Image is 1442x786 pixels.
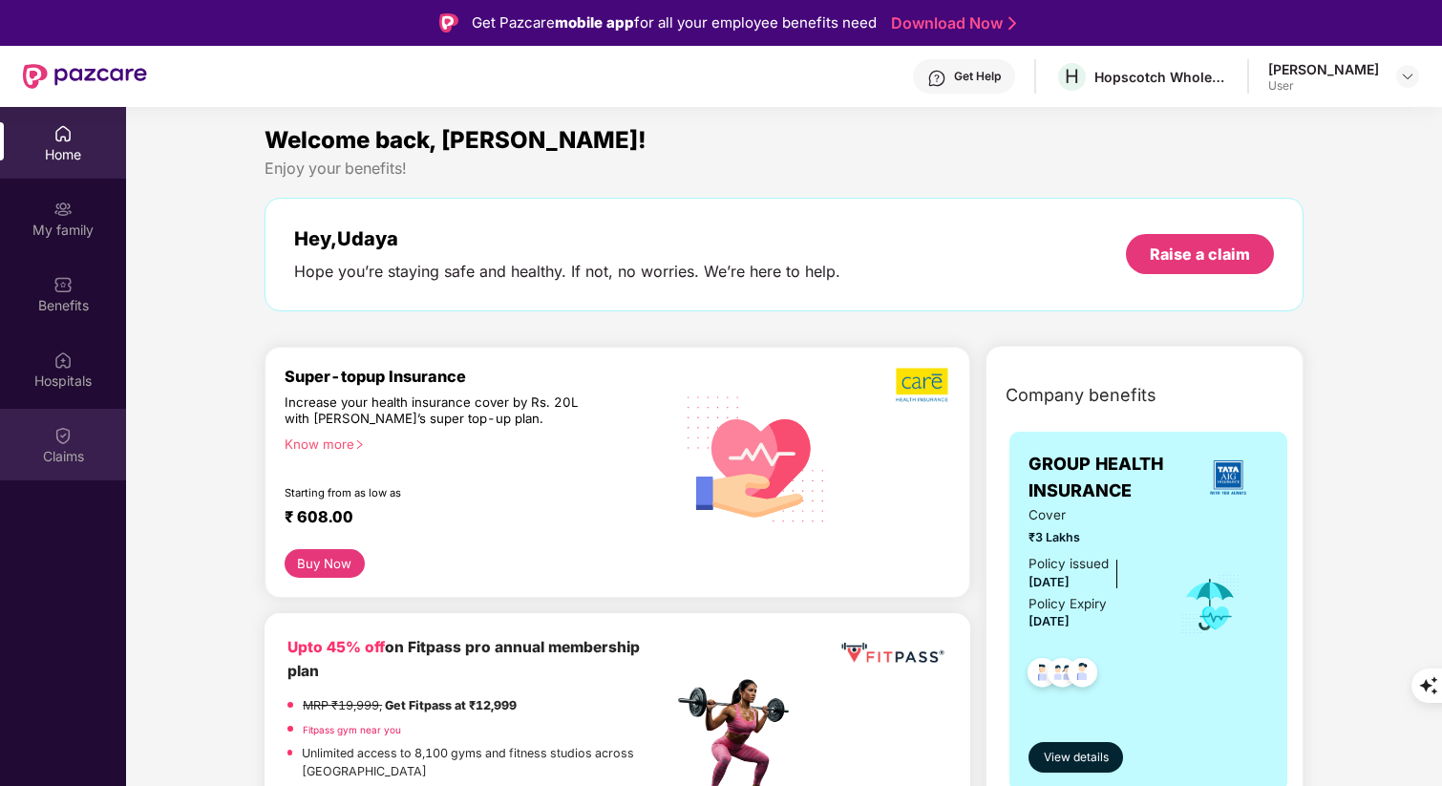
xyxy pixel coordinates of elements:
img: Stroke [1008,13,1016,33]
button: View details [1028,742,1123,773]
img: svg+xml;base64,PHN2ZyBpZD0iSGVscC0zMngzMiIgeG1sbnM9Imh0dHA6Ly93d3cudzMub3JnLzIwMDAvc3ZnIiB3aWR0aD... [927,69,946,88]
a: Download Now [891,13,1010,33]
div: Increase your health insurance cover by Rs. 20L with [PERSON_NAME]’s super top-up plan. [285,394,590,428]
span: Welcome back, [PERSON_NAME]! [265,126,647,154]
img: svg+xml;base64,PHN2ZyB4bWxucz0iaHR0cDovL3d3dy53My5vcmcvMjAwMC9zdmciIHhtbG5zOnhsaW5rPSJodHRwOi8vd3... [673,373,839,542]
img: insurerLogo [1202,452,1254,503]
div: Know more [285,436,662,450]
div: Enjoy your benefits! [265,159,1304,179]
del: MRP ₹19,999, [303,698,382,712]
img: Logo [439,13,458,32]
p: Unlimited access to 8,100 gyms and fitness studios across [GEOGRAPHIC_DATA] [302,744,672,781]
div: Hey, Udaya [294,227,840,250]
button: Buy Now [285,549,365,578]
b: on Fitpass pro annual membership plan [287,638,640,679]
div: Starting from as low as [285,486,592,499]
div: Hope you’re staying safe and healthy. If not, no worries. We’re here to help. [294,262,840,282]
div: Hopscotch Wholesale Trading Private Limited [1094,68,1228,86]
img: svg+xml;base64,PHN2ZyBpZD0iSG9tZSIgeG1sbnM9Imh0dHA6Ly93d3cudzMub3JnLzIwMDAvc3ZnIiB3aWR0aD0iMjAiIG... [53,124,73,143]
span: Company benefits [1006,382,1156,409]
div: Raise a claim [1150,244,1250,265]
div: Get Pazcare for all your employee benefits need [472,11,877,34]
img: fppp.png [838,636,947,670]
img: b5dec4f62d2307b9de63beb79f102df3.png [896,367,950,403]
img: svg+xml;base64,PHN2ZyB3aWR0aD0iMjAiIGhlaWdodD0iMjAiIHZpZXdCb3g9IjAgMCAyMCAyMCIgZmlsbD0ibm9uZSIgeG... [53,200,73,219]
img: svg+xml;base64,PHN2ZyBpZD0iRHJvcGRvd24tMzJ4MzIiIHhtbG5zPSJodHRwOi8vd3d3LnczLm9yZy8yMDAwL3N2ZyIgd2... [1400,69,1415,84]
a: Fitpass gym near you [303,724,401,735]
strong: mobile app [555,13,634,32]
img: svg+xml;base64,PHN2ZyB4bWxucz0iaHR0cDovL3d3dy53My5vcmcvMjAwMC9zdmciIHdpZHRoPSI0OC45NDMiIGhlaWdodD... [1019,652,1066,699]
img: svg+xml;base64,PHN2ZyBpZD0iSG9zcGl0YWxzIiB4bWxucz0iaHR0cDovL3d3dy53My5vcmcvMjAwMC9zdmciIHdpZHRoPS... [53,351,73,370]
div: Super-topup Insurance [285,367,673,386]
div: Policy Expiry [1028,594,1107,614]
span: H [1065,65,1079,88]
div: User [1268,78,1379,94]
div: ₹ 608.00 [285,507,654,530]
b: Upto 45% off [287,638,385,656]
div: [PERSON_NAME] [1268,60,1379,78]
span: ₹3 Lakhs [1028,528,1154,547]
span: [DATE] [1028,614,1070,628]
span: [DATE] [1028,575,1070,589]
img: svg+xml;base64,PHN2ZyBpZD0iQmVuZWZpdHMiIHhtbG5zPSJodHRwOi8vd3d3LnczLm9yZy8yMDAwL3N2ZyIgd2lkdGg9Ij... [53,275,73,294]
div: Get Help [954,69,1001,84]
strong: Get Fitpass at ₹12,999 [385,698,517,712]
span: GROUP HEALTH INSURANCE [1028,451,1189,505]
span: Cover [1028,505,1154,525]
img: New Pazcare Logo [23,64,147,89]
div: Policy issued [1028,554,1109,574]
img: icon [1179,573,1241,636]
span: View details [1044,749,1109,767]
img: svg+xml;base64,PHN2ZyB4bWxucz0iaHR0cDovL3d3dy53My5vcmcvMjAwMC9zdmciIHdpZHRoPSI0OC45MTUiIGhlaWdodD... [1039,652,1086,699]
img: svg+xml;base64,PHN2ZyBpZD0iQ2xhaW0iIHhtbG5zPSJodHRwOi8vd3d3LnczLm9yZy8yMDAwL3N2ZyIgd2lkdGg9IjIwIi... [53,426,73,445]
span: right [354,439,365,450]
img: svg+xml;base64,PHN2ZyB4bWxucz0iaHR0cDovL3d3dy53My5vcmcvMjAwMC9zdmciIHdpZHRoPSI0OC45NDMiIGhlaWdodD... [1059,652,1106,699]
